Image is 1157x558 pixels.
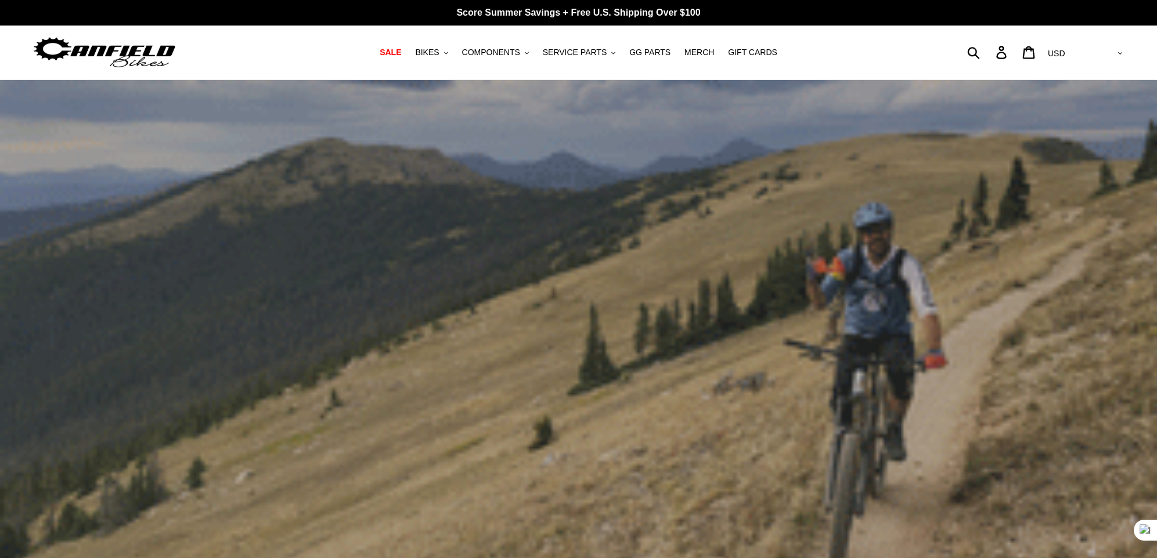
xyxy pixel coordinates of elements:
input: Search [974,39,1003,65]
span: SERVICE PARTS [543,48,607,57]
span: BIKES [415,48,439,57]
a: MERCH [679,45,720,60]
button: BIKES [409,45,453,60]
span: MERCH [684,48,714,57]
a: SALE [374,45,407,60]
span: GG PARTS [629,48,671,57]
button: COMPONENTS [456,45,535,60]
a: GIFT CARDS [722,45,783,60]
span: SALE [380,48,401,57]
span: GIFT CARDS [728,48,777,57]
span: COMPONENTS [462,48,520,57]
a: GG PARTS [623,45,676,60]
button: SERVICE PARTS [537,45,621,60]
img: Canfield Bikes [32,34,177,71]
